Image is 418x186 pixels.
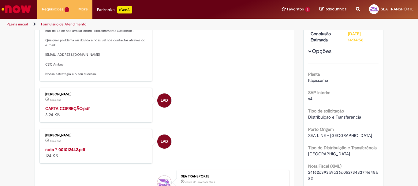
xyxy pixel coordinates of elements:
[161,93,168,108] span: LAD
[308,71,320,77] b: Planta
[42,6,63,12] span: Requisições
[181,175,283,178] div: SEA TRANSPORTE
[65,7,69,12] span: 1
[308,114,361,120] span: Distribuição e Transferencia
[78,6,88,12] span: More
[50,98,61,102] span: 13m atrás
[45,146,147,159] div: 124 KB
[308,90,330,95] b: SAP Interim
[308,151,350,157] span: [GEOGRAPHIC_DATA]
[308,145,377,150] b: Tipo de Distribuição e Transferência
[305,7,310,12] span: 2
[97,6,132,13] div: Padroniza
[308,169,378,181] span: 24162c393b9c36d052734337f4e45a82
[308,163,341,169] b: Nota Fiscal (XML)
[117,6,132,13] p: +GenAi
[319,6,347,12] a: Rascunhos
[5,19,274,30] ul: Trilhas de página
[45,105,147,118] div: 3.24 KB
[1,3,32,15] img: ServiceNow
[287,6,304,12] span: Favoritos
[308,133,372,138] span: SEA LINE - [GEOGRAPHIC_DATA]
[7,22,28,27] a: Página inicial
[45,106,90,111] a: CARTA CORREÇÃO.pdf
[308,127,334,132] b: Porto Origem
[308,78,328,83] span: Itapissuma
[45,93,147,96] div: [PERSON_NAME]
[45,134,147,137] div: [PERSON_NAME]
[308,108,344,114] b: Tipo de solicitação
[50,98,61,102] time: 30/09/2025 14:14:01
[185,180,215,184] span: cerca de uma hora atrás
[157,93,171,108] div: Leticia Ataide Da Silva
[50,139,61,143] time: 30/09/2025 14:14:01
[161,134,168,149] span: LAD
[348,31,376,43] div: [DATE] 14:34:58
[381,6,413,12] span: SEA TRANSPORTE
[50,139,61,143] span: 13m atrás
[325,6,347,12] span: Rascunhos
[308,96,312,101] span: s4
[45,147,85,152] a: nota º 001012442.pdf
[157,135,171,149] div: Leticia Ataide Da Silva
[306,31,344,43] dt: Conclusão Estimada
[41,22,86,27] a: Formulário de Atendimento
